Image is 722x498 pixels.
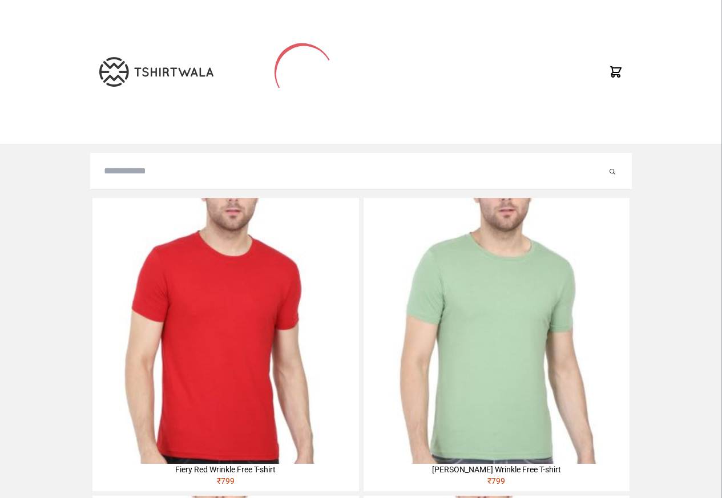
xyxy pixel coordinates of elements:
div: [PERSON_NAME] Wrinkle Free T-shirt [364,464,630,475]
div: ₹ 799 [92,475,358,491]
img: TW-LOGO-400-104.png [99,57,213,87]
img: 4M6A2211-320x320.jpg [364,198,630,464]
div: Fiery Red Wrinkle Free T-shirt [92,464,358,475]
a: Fiery Red Wrinkle Free T-shirt₹799 [92,198,358,491]
a: [PERSON_NAME] Wrinkle Free T-shirt₹799 [364,198,630,491]
button: Submit your search query. [607,164,618,178]
img: 4M6A2225-320x320.jpg [92,198,358,464]
div: ₹ 799 [364,475,630,491]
